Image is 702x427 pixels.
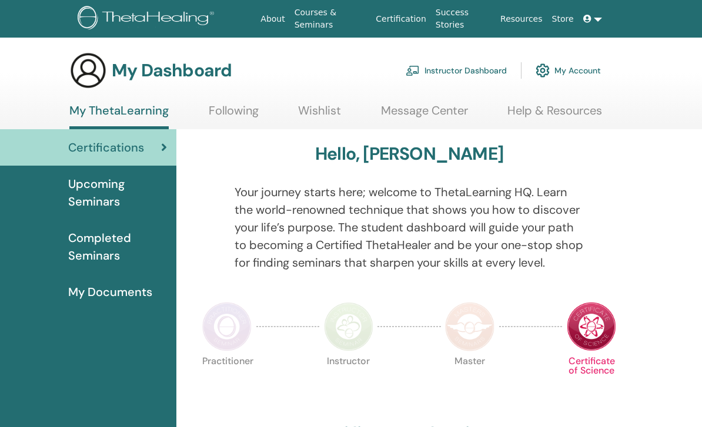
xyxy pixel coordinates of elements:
a: Store [547,8,579,30]
span: My Documents [68,283,152,301]
p: Your journey starts here; welcome to ThetaLearning HQ. Learn the world-renowned technique that sh... [235,183,584,271]
p: Instructor [324,357,373,406]
a: Help & Resources [507,103,602,126]
img: Master [445,302,494,351]
img: cog.svg [536,60,550,80]
h3: Hello, [PERSON_NAME] [315,143,503,164]
a: Message Center [381,103,468,126]
a: My Account [536,58,601,83]
a: Wishlist [298,103,341,126]
a: About [256,8,289,30]
img: logo.png [78,6,218,32]
img: Instructor [324,302,373,351]
p: Master [445,357,494,406]
p: Certificate of Science [567,357,616,406]
img: chalkboard-teacher.svg [406,65,420,76]
span: Certifications [68,139,144,156]
span: Completed Seminars [68,229,167,264]
p: Practitioner [202,357,252,406]
span: Upcoming Seminars [68,175,167,210]
a: Success Stories [431,2,496,36]
img: Practitioner [202,302,252,351]
a: My ThetaLearning [69,103,169,129]
img: Certificate of Science [567,302,616,351]
img: generic-user-icon.jpg [69,52,107,89]
a: Certification [371,8,430,30]
a: Courses & Seminars [290,2,372,36]
a: Instructor Dashboard [406,58,507,83]
h3: My Dashboard [112,60,232,81]
a: Resources [496,8,547,30]
a: Following [209,103,259,126]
